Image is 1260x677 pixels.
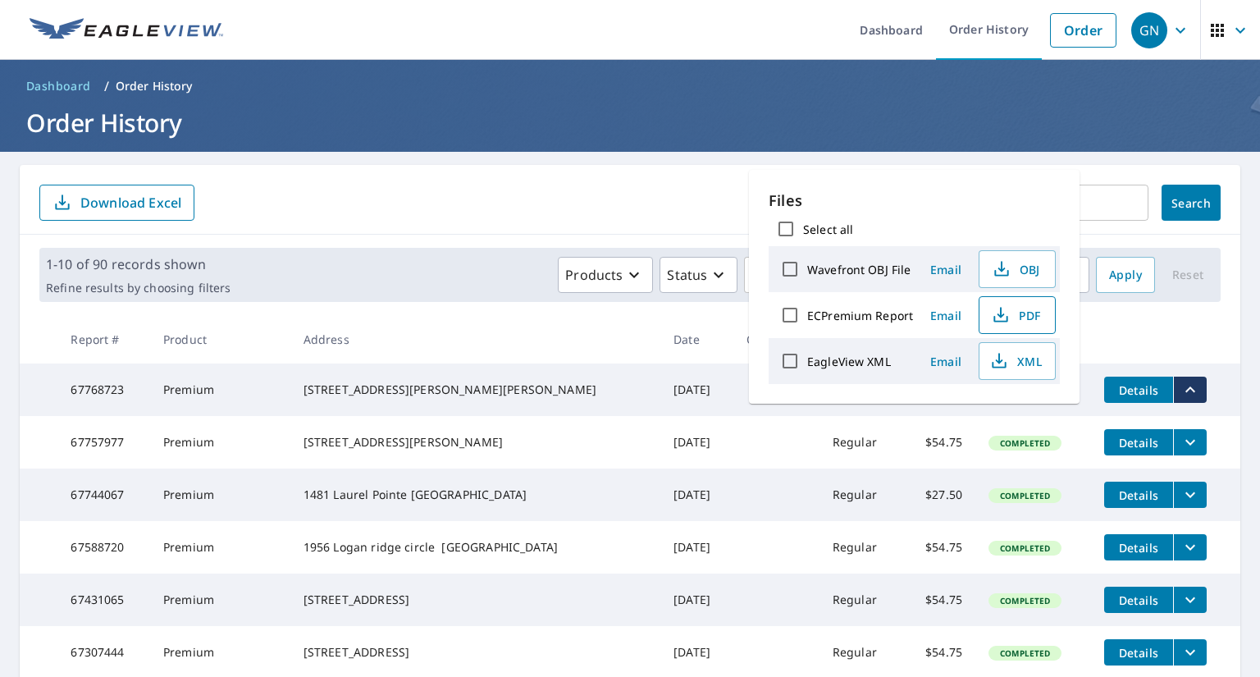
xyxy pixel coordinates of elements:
[979,296,1056,334] button: PDF
[660,574,733,626] td: [DATE]
[926,308,966,323] span: Email
[990,595,1060,606] span: Completed
[1173,587,1207,613] button: filesDropdownBtn-67431065
[902,469,975,521] td: $27.50
[989,305,1042,325] span: PDF
[39,185,194,221] button: Download Excel
[990,647,1060,659] span: Completed
[304,592,647,608] div: [STREET_ADDRESS]
[920,257,972,282] button: Email
[989,351,1042,371] span: XML
[1104,534,1173,560] button: detailsBtn-67588720
[1109,265,1142,286] span: Apply
[902,416,975,469] td: $54.75
[57,315,150,364] th: Report #
[660,364,733,416] td: [DATE]
[989,259,1042,279] span: OBJ
[1050,13,1116,48] a: Order
[902,521,975,574] td: $54.75
[1173,639,1207,666] button: filesDropdownBtn-67307444
[1162,185,1221,221] button: Search
[150,521,290,574] td: Premium
[150,574,290,626] td: Premium
[979,342,1056,380] button: XML
[902,574,975,626] td: $54.75
[46,281,231,295] p: Refine results by choosing filters
[1173,534,1207,560] button: filesDropdownBtn-67588720
[926,262,966,277] span: Email
[660,521,733,574] td: [DATE]
[1114,435,1163,451] span: Details
[1131,12,1167,48] div: GN
[990,437,1060,449] span: Completed
[660,257,737,293] button: Status
[1114,592,1163,608] span: Details
[57,469,150,521] td: 67744067
[1114,487,1163,503] span: Details
[920,349,972,374] button: Email
[150,469,290,521] td: Premium
[979,250,1056,288] button: OBJ
[150,315,290,364] th: Product
[57,416,150,469] td: 67757977
[57,364,150,416] td: 67768723
[990,542,1060,554] span: Completed
[1114,645,1163,661] span: Details
[819,469,902,521] td: Regular
[920,303,972,328] button: Email
[1173,482,1207,508] button: filesDropdownBtn-67744067
[1104,639,1173,666] button: detailsBtn-67307444
[660,416,733,469] td: [DATE]
[807,262,911,277] label: Wavefront OBJ File
[667,265,707,285] p: Status
[116,78,193,94] p: Order History
[1104,429,1173,455] button: detailsBtn-67757977
[57,521,150,574] td: 67588720
[1175,195,1207,211] span: Search
[558,257,653,293] button: Products
[304,382,647,398] div: [STREET_ADDRESS][PERSON_NAME][PERSON_NAME]
[1104,482,1173,508] button: detailsBtn-67744067
[565,265,623,285] p: Products
[733,315,819,364] th: Claim ID
[290,315,660,364] th: Address
[819,574,902,626] td: Regular
[807,308,913,323] label: ECPremium Report
[150,416,290,469] td: Premium
[819,416,902,469] td: Regular
[1104,587,1173,613] button: detailsBtn-67431065
[304,487,647,503] div: 1481 Laurel Pointe [GEOGRAPHIC_DATA]
[304,539,647,556] div: 1956 Logan ridge circle [GEOGRAPHIC_DATA]
[80,194,181,212] p: Download Excel
[1173,429,1207,455] button: filesDropdownBtn-67757977
[803,222,853,237] label: Select all
[744,257,837,293] button: Orgs
[660,315,733,364] th: Date
[20,73,98,99] a: Dashboard
[26,78,91,94] span: Dashboard
[990,490,1060,501] span: Completed
[1096,257,1155,293] button: Apply
[807,354,891,369] label: EagleView XML
[1173,377,1207,403] button: filesDropdownBtn-67768723
[1104,377,1173,403] button: detailsBtn-67768723
[304,434,647,451] div: [STREET_ADDRESS][PERSON_NAME]
[1114,382,1163,398] span: Details
[304,644,647,661] div: [STREET_ADDRESS]
[660,469,733,521] td: [DATE]
[926,354,966,369] span: Email
[104,76,109,96] li: /
[150,364,290,416] td: Premium
[769,190,1060,212] p: Files
[819,521,902,574] td: Regular
[1114,540,1163,556] span: Details
[30,18,223,43] img: EV Logo
[20,106,1240,140] h1: Order History
[57,574,150,626] td: 67431065
[46,254,231,274] p: 1-10 of 90 records shown
[20,73,1240,99] nav: breadcrumb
